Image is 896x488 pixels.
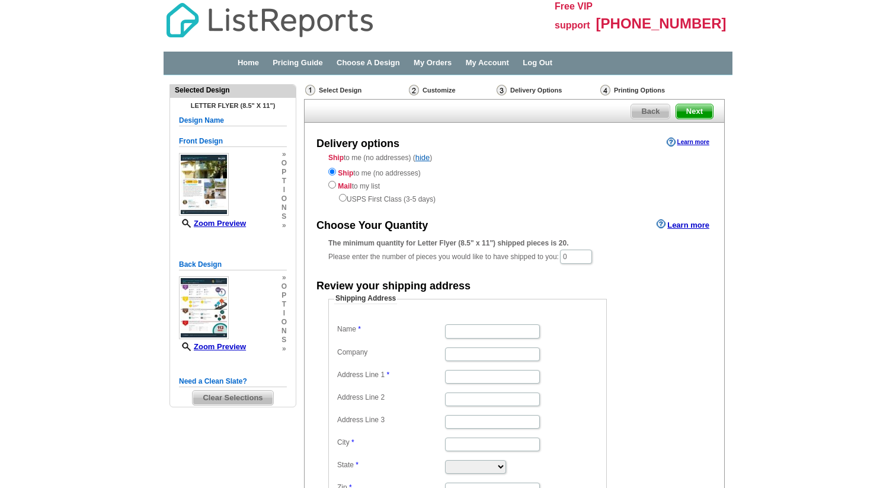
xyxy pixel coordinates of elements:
a: My Account [466,58,509,67]
div: Choose Your Quantity [316,218,428,234]
label: Name [337,324,444,334]
span: Free VIP support [555,1,593,30]
a: Back [631,104,670,119]
div: Delivery options [316,136,399,152]
div: USPS First Class (3-5 days) [328,192,700,205]
span: t [281,300,287,309]
div: to me (no addresses) to my list [328,165,700,205]
img: Customize [409,85,419,95]
h5: Front Design [179,136,287,147]
a: Zoom Preview [179,342,246,351]
label: Address Line 2 [337,393,444,403]
span: o [281,318,287,327]
div: Selected Design [170,85,296,95]
div: Review your shipping address [316,279,471,294]
span: » [281,345,287,353]
a: My Orders [414,58,452,67]
span: » [281,273,287,282]
img: small-thumb.jpg [179,276,229,339]
span: p [281,168,287,177]
img: Select Design [305,85,315,95]
a: Home [238,58,259,67]
span: i [281,186,287,194]
span: n [281,203,287,212]
span: » [281,221,287,230]
div: Please enter the number of pieces you would like to have shipped to you: [328,238,700,265]
span: i [281,309,287,318]
span: o [281,194,287,203]
a: Pricing Guide [273,58,323,67]
label: Address Line 3 [337,415,444,425]
a: Zoom Preview [179,219,246,228]
span: s [281,212,287,221]
h5: Back Design [179,259,287,270]
div: to me (no addresses) ( ) [305,152,724,205]
span: o [281,159,287,168]
img: Delivery Options [497,85,507,95]
label: Address Line 1 [337,370,444,380]
label: City [337,438,444,448]
h5: Need a Clean Slate? [179,376,287,387]
legend: Shipping Address [334,294,397,304]
span: Next [676,104,713,119]
span: t [281,177,287,186]
span: » [281,150,287,159]
span: n [281,327,287,336]
span: Clear Selections [193,391,273,405]
div: Select Design [304,84,408,99]
h5: Design Name [179,115,287,126]
strong: Ship [328,154,344,162]
label: Company [337,347,444,358]
a: Choose A Design [337,58,400,67]
span: o [281,282,287,291]
strong: Ship [338,169,353,177]
span: [PHONE_NUMBER] [596,15,727,31]
div: Customize [408,84,495,96]
strong: Mail [338,182,351,190]
div: Delivery Options [495,84,599,99]
img: Printing Options & Summary [600,85,610,95]
img: small-thumb.jpg [179,153,229,216]
h4: Letter Flyer (8.5" x 11") [179,102,287,109]
label: State [337,460,444,470]
a: Learn more [667,138,709,147]
a: Log Out [523,58,552,67]
span: s [281,336,287,345]
span: p [281,291,287,300]
a: Learn more [657,219,709,229]
div: Printing Options [599,84,705,96]
div: The minimum quantity for Letter Flyer (8.5" x 11") shipped pieces is 20. [328,238,700,248]
a: hide [415,153,430,162]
